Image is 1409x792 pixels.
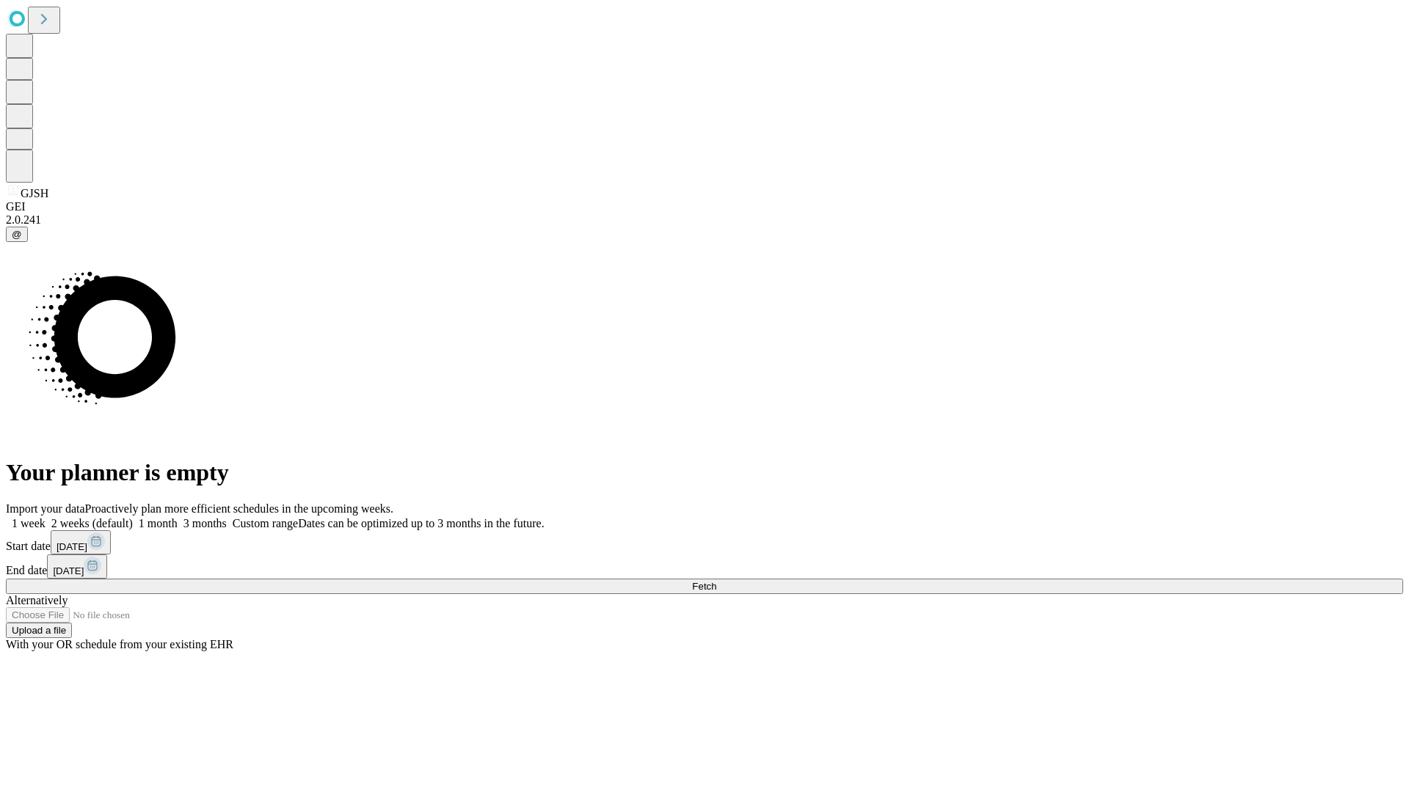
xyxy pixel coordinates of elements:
span: 1 month [139,517,178,529]
div: GEI [6,200,1403,213]
button: Fetch [6,579,1403,594]
button: @ [6,227,28,242]
span: Custom range [233,517,298,529]
h1: Your planner is empty [6,459,1403,486]
div: 2.0.241 [6,213,1403,227]
span: With your OR schedule from your existing EHR [6,638,233,650]
span: 3 months [183,517,227,529]
span: Import your data [6,502,85,515]
span: [DATE] [57,541,87,552]
button: [DATE] [47,554,107,579]
span: 2 weeks (default) [51,517,133,529]
span: @ [12,229,22,240]
button: [DATE] [51,530,111,554]
span: [DATE] [53,565,84,576]
div: Start date [6,530,1403,554]
span: Alternatively [6,594,68,606]
span: Proactively plan more efficient schedules in the upcoming weeks. [85,502,393,515]
span: GJSH [21,187,48,199]
span: 1 week [12,517,45,529]
span: Fetch [692,581,716,592]
span: Dates can be optimized up to 3 months in the future. [298,517,544,529]
div: End date [6,554,1403,579]
button: Upload a file [6,623,72,638]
